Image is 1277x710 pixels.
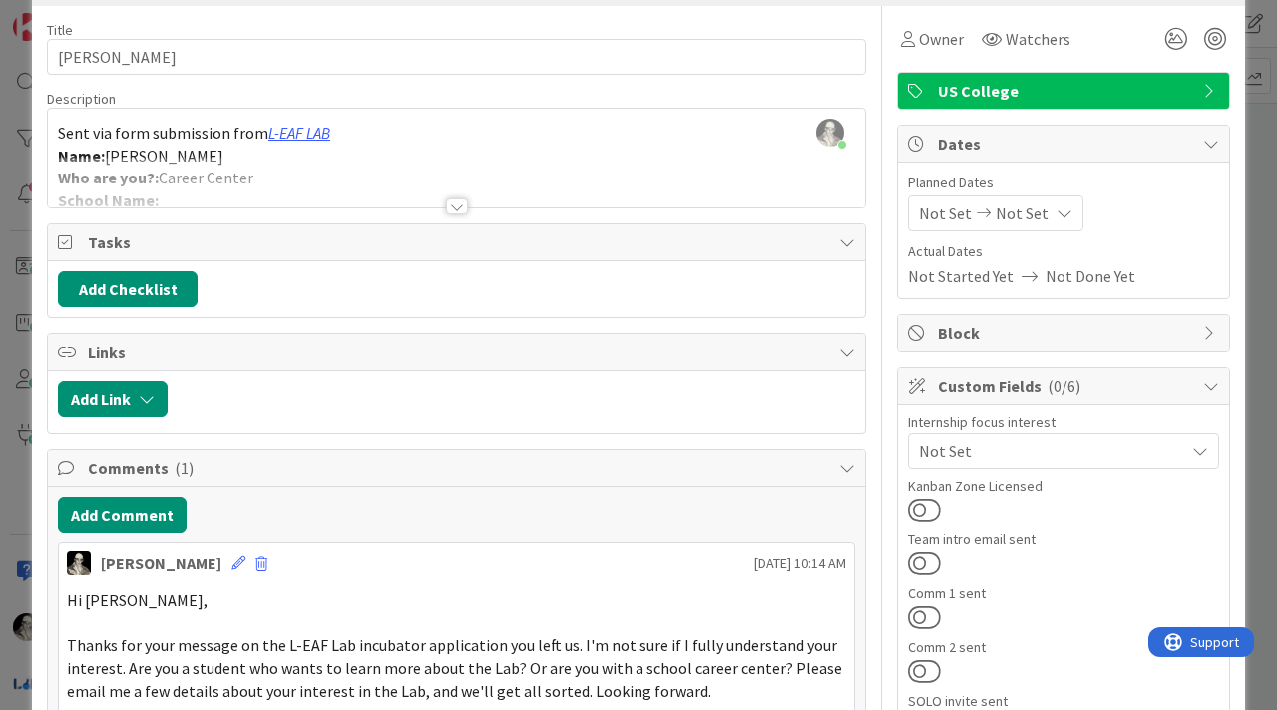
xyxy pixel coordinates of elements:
span: Description [47,90,116,108]
div: Comm 1 sent [908,586,1219,600]
span: Planned Dates [908,173,1219,193]
label: Title [47,21,73,39]
span: Block [938,321,1193,345]
input: type card name here... [47,39,866,75]
a: L-EAF LAB [268,123,330,143]
div: Comm 2 sent [908,640,1219,654]
button: Add Link [58,381,168,417]
span: Links [88,340,829,364]
div: Internship focus interest [908,415,1219,429]
img: 5slRnFBaanOLW26e9PW3UnY7xOjyexml.jpeg [816,119,844,147]
span: US College [938,79,1193,103]
span: Hi [PERSON_NAME], [67,590,208,610]
span: Not Started Yet [908,264,1014,288]
span: Dates [938,132,1193,156]
span: ( 0/6 ) [1048,376,1080,396]
span: [DATE] 10:14 AM [754,553,846,574]
span: Sent via form submission from [58,123,268,143]
span: Thanks for your message on the L-EAF Lab incubator application you left us. I'm not sure if I ful... [67,635,845,700]
span: Owner [919,27,964,51]
span: Custom Fields [938,374,1193,398]
span: Not Set [919,439,1184,463]
span: Tasks [88,230,829,254]
span: ( 1 ) [175,458,194,478]
img: WS [67,551,91,575]
button: Add Checklist [58,271,198,307]
div: Kanban Zone Licensed [908,479,1219,493]
span: Watchers [1006,27,1070,51]
span: Not Set [919,201,972,225]
span: Not Set [996,201,1049,225]
div: Team intro email sent [908,532,1219,546]
span: Not Done Yet [1046,264,1135,288]
span: Comments [88,456,829,480]
span: Support [42,3,91,27]
div: SOLO invite sent [908,694,1219,708]
span: [PERSON_NAME] [105,146,223,166]
strong: Name: [58,146,105,166]
button: Add Comment [58,497,187,532]
div: [PERSON_NAME] [101,551,221,575]
span: Actual Dates [908,241,1219,262]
